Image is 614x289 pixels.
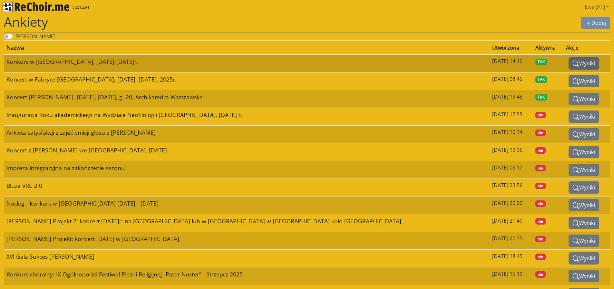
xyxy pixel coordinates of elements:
span: nie [535,112,546,118]
td: [DATE] 18:45 [490,250,533,267]
button: searchWyniki [569,270,599,282]
td: [DATE] 15:19 [490,267,533,285]
svg: search [573,202,579,209]
td: XVI Gala Sukces [PERSON_NAME] [4,250,490,267]
button: searchWyniki [569,75,599,87]
a: Ewa [A1] [582,0,611,13]
label: [PERSON_NAME] [15,33,55,40]
span: nie [535,271,546,278]
svg: search [573,167,579,173]
button: searchWyniki [569,57,599,70]
span: nie [535,183,546,189]
span: nie [535,254,546,260]
button: searchWyniki [569,93,599,105]
td: Ankieta satysfakcji z zajęć emisji głosu z [PERSON_NAME] [4,126,490,143]
td: [DATE] 19:05 [490,143,533,161]
td: [DATE] 19:43 [490,90,533,108]
svg: search [573,255,579,262]
button: plusDodaj [581,17,610,29]
button: searchWyniki [569,199,599,211]
td: [DATE] 17:55 [490,108,533,126]
td: [DATE] 14:40 [490,54,533,72]
span: nie [535,130,546,136]
div: Nazwa [6,43,487,52]
span: nie [535,236,546,242]
svg: search [573,78,579,85]
div: Akcje [566,44,608,52]
svg: search [573,273,579,280]
td: [DATE] 09:17 [490,161,533,179]
span: nie [535,147,546,154]
span: TAK [535,59,548,65]
td: [PERSON_NAME] Projekt 2: koncert [DATE]r. na [GEOGRAPHIC_DATA] lub w [GEOGRAPHIC_DATA] w [GEOGRAP... [4,214,490,232]
td: Koncert w Fabryce [GEOGRAPHIC_DATA], [DATE], [DATE], 2025r. [4,72,490,90]
svg: search [573,220,579,226]
svg: search [573,238,579,244]
span: nie [535,218,546,225]
svg: plus [585,20,591,26]
td: Konkurs w [GEOGRAPHIC_DATA], [DATE]-[DATE]r. [4,54,490,72]
span: TAK [535,76,548,83]
img: rekłajer mi [3,2,69,12]
td: Impreza integracyjna na zakończenie sezonu [4,161,490,179]
svg: search [573,61,579,67]
span: v.0.1.294 [73,4,89,11]
td: Koncert [PERSON_NAME], [DATE], [DATE], g. 20, Archikatedra Warszawska [4,90,490,108]
span: Ankiety [4,13,48,31]
button: searchWyniki [569,164,599,176]
td: Nocleg - konkurs w [GEOGRAPHIC_DATA] [DATE] - [DATE] [4,197,490,214]
td: [DATE] 21:40 [490,214,533,232]
td: [DATE] 20:33 [490,232,533,250]
td: Konkurs chóralny: IX Ogólnopolski Festiwal Pieśni Religijnej „Pater Noster” - Strzepcz 2025 [4,267,490,285]
td: Bluza VRC 2.0 [4,179,490,197]
div: Utworzona [492,44,530,52]
span: TAK [535,94,548,101]
td: [DATE] 20:02 [490,197,533,214]
td: [DATE] 23:56 [490,179,533,197]
span: nie [535,165,546,171]
td: [DATE] 08:46 [490,72,533,90]
button: searchWyniki [569,252,599,265]
svg: search [573,114,579,120]
td: [DATE] 10:34 [490,126,533,143]
svg: search [573,149,579,156]
span: nie [535,200,546,207]
svg: search [573,96,579,102]
svg: search [573,131,579,138]
button: searchWyniki [569,146,599,158]
svg: search [573,185,579,191]
button: searchWyniki [569,111,599,123]
td: Koncert z [PERSON_NAME] we [GEOGRAPHIC_DATA], [DATE] [4,143,490,161]
div: Aktywna [535,44,561,52]
button: searchWyniki [569,128,599,140]
td: [PERSON_NAME] Projekt: koncert [DATE] w [GEOGRAPHIC_DATA] [4,232,490,250]
button: searchWyniki [569,217,599,229]
button: searchWyniki [569,181,599,194]
button: searchWyniki [569,235,599,247]
td: Inauguracja Roku akademickego na Wydziale Neofilologii [GEOGRAPHIC_DATA], [DATE] r. [4,108,490,126]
